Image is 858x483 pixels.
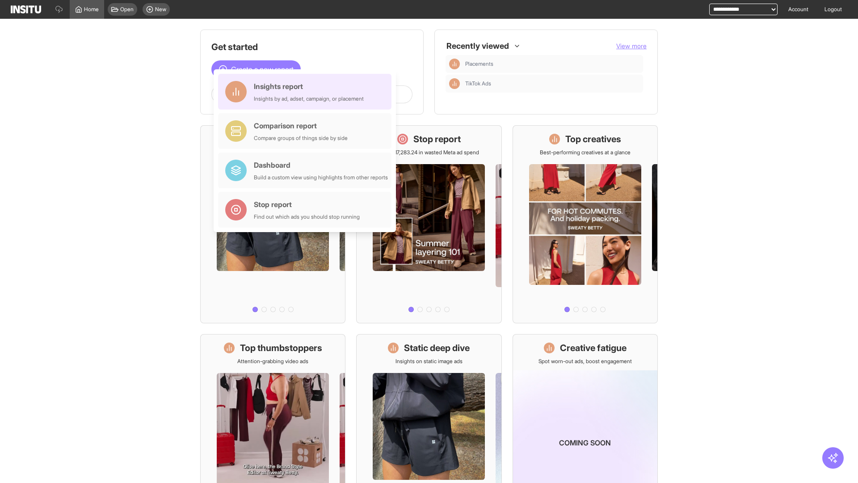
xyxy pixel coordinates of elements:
[254,81,364,92] div: Insights report
[356,125,501,323] a: Stop reportSave £17,283.24 in wasted Meta ad spend
[465,60,639,68] span: Placements
[254,95,364,102] div: Insights by ad, adset, campaign, or placement
[120,6,134,13] span: Open
[240,342,322,354] h1: Top thumbstoppers
[254,213,360,220] div: Find out which ads you should stop running
[565,133,621,145] h1: Top creatives
[616,42,647,51] button: View more
[395,358,463,365] p: Insights on static image ads
[84,6,99,13] span: Home
[540,149,631,156] p: Best-performing creatives at a glance
[449,78,460,89] div: Insights
[413,133,461,145] h1: Stop report
[404,342,470,354] h1: Static deep dive
[237,358,308,365] p: Attention-grabbing video ads
[254,160,388,170] div: Dashboard
[231,64,294,75] span: Create a new report
[379,149,479,156] p: Save £17,283.24 in wasted Meta ad spend
[11,5,41,13] img: Logo
[200,125,345,323] a: What's live nowSee all active ads instantly
[465,60,493,68] span: Placements
[449,59,460,69] div: Insights
[211,41,412,53] h1: Get started
[254,120,348,131] div: Comparison report
[465,80,639,87] span: TikTok Ads
[211,60,301,78] button: Create a new report
[254,174,388,181] div: Build a custom view using highlights from other reports
[513,125,658,323] a: Top creativesBest-performing creatives at a glance
[254,199,360,210] div: Stop report
[155,6,166,13] span: New
[465,80,491,87] span: TikTok Ads
[254,135,348,142] div: Compare groups of things side by side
